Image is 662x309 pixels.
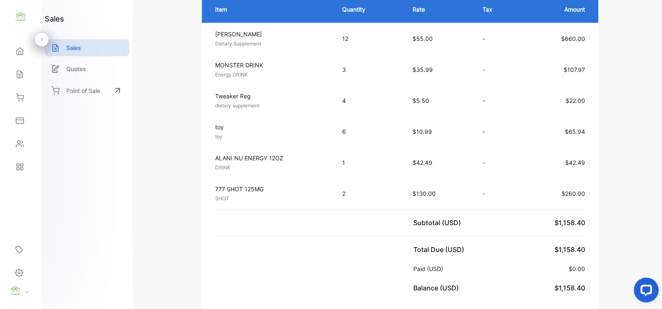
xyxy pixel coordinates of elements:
[215,71,327,78] p: Energy DRINK
[45,81,129,100] a: Point of Sale
[9,285,22,297] img: profile
[215,40,327,48] p: Dietary Supplement
[413,5,466,14] p: Rate
[45,60,129,77] a: Quotes
[568,265,585,272] span: $0.00
[529,5,585,14] p: Amount
[413,283,462,293] p: Balance (USD)
[413,66,433,73] span: $35.99
[566,97,585,104] span: $22.00
[565,159,585,166] span: $42.49
[215,185,327,193] p: 777 SHOT 125MG
[565,128,585,135] span: $65.94
[554,245,585,254] span: $1,158.40
[45,13,64,24] h1: sales
[561,190,585,197] span: $260.00
[215,133,327,140] p: toy
[482,5,513,14] p: Tax
[561,35,585,42] span: $660.00
[554,219,585,227] span: $1,158.40
[215,102,327,109] p: dietary supplement
[215,5,326,14] p: Item
[66,64,86,73] p: Quotes
[342,34,396,43] p: 12
[482,158,513,167] p: -
[215,195,327,202] p: SHOT
[215,61,327,69] p: MONSTER DRINK
[564,66,585,73] span: $107.97
[413,128,432,135] span: $10.99
[45,39,129,56] a: Sales
[482,127,513,136] p: -
[413,190,436,197] span: $130.00
[66,43,81,52] p: Sales
[342,158,396,167] p: 1
[627,274,662,309] iframe: LiveChat chat widget
[413,218,464,228] p: Subtotal (USD)
[215,123,327,131] p: toy
[413,97,429,104] span: $5.50
[482,96,513,105] p: -
[413,264,446,273] p: Paid (USD)
[482,65,513,74] p: -
[482,34,513,43] p: -
[215,164,327,171] p: DRINK
[413,159,432,166] span: $42.49
[14,11,27,23] img: logo
[413,35,433,42] span: $55.00
[413,245,468,254] p: Total Due (USD)
[342,189,396,198] p: 2
[342,96,396,105] p: 4
[342,65,396,74] p: 3
[215,30,327,38] p: [PERSON_NAME]
[342,127,396,136] p: 6
[215,92,327,100] p: Tweaker Reg
[482,189,513,198] p: -
[215,154,327,162] p: ALANI NU ENERGY 12OZ
[554,284,585,292] span: $1,158.40
[342,5,396,14] p: Quantity
[66,86,100,95] p: Point of Sale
